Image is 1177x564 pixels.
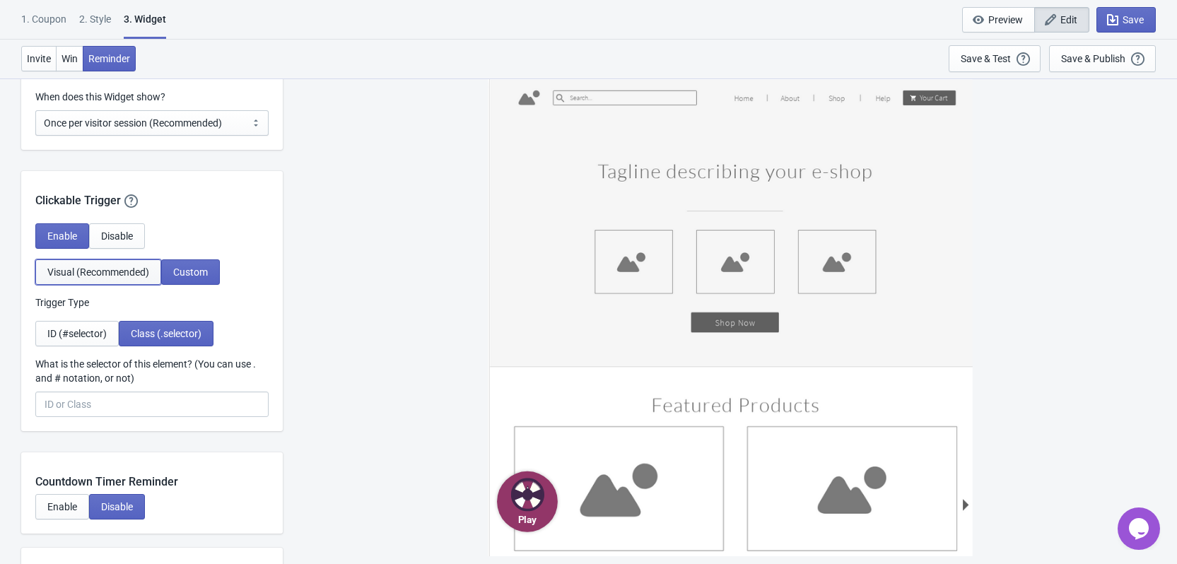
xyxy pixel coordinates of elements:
div: 2 . Style [79,12,111,37]
span: Invite [27,53,51,64]
span: Class (.selector) [131,328,201,339]
label: What is the selector of this element? (You can use . and # notation, or not) [35,357,269,385]
span: Disable [101,230,133,242]
button: Reminder [83,46,136,71]
div: Save & Publish [1061,53,1125,64]
button: Disable [89,494,145,519]
button: Class (.selector) [119,321,213,346]
label: When does this Widget show? [35,90,165,104]
button: Win [56,46,83,71]
div: Play [512,512,543,525]
p: Trigger Type [35,295,269,310]
div: 1. Coupon [21,12,66,37]
div: 3. Widget [124,12,166,39]
div: Clickable Trigger [21,171,283,209]
span: Win [62,53,78,64]
button: Save & Test [949,45,1041,72]
input: ID or Class [35,392,269,417]
span: Enable [47,501,77,512]
button: Edit [1034,7,1089,33]
iframe: chat widget [1118,507,1163,550]
button: Enable [35,494,89,519]
span: Edit [1060,14,1077,25]
span: Disable [101,501,133,512]
button: Save [1096,7,1156,33]
button: Invite [21,46,57,71]
button: Visual (Recommended) [35,259,161,285]
span: Enable [47,230,77,242]
div: Save & Test [961,53,1011,64]
button: Disable [89,223,145,249]
button: Save & Publish [1049,45,1156,72]
button: ID (#selector) [35,321,119,346]
span: Preview [988,14,1023,25]
span: Save [1123,14,1144,25]
button: Preview [962,7,1035,33]
span: Visual (Recommended) [47,266,149,278]
span: Custom [173,266,208,278]
span: Reminder [88,53,130,64]
span: ID (#selector) [47,328,107,339]
button: Enable [35,223,89,249]
div: Countdown Timer Reminder [21,452,283,490]
button: Custom [161,259,220,285]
